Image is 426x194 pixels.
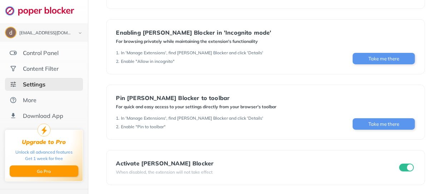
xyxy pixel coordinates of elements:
[10,112,17,119] img: download-app.svg
[6,28,16,38] img: AATXAJziyzWECj0jLvEZ8Bs-UD46eeRD1YMcSue5EnbG=s96-c
[116,50,120,56] div: 1 .
[10,96,17,104] img: about.svg
[116,39,271,44] div: For browsing privately while maintaining the extension's functionality
[23,81,45,88] div: Settings
[23,112,63,119] div: Download App
[23,49,59,56] div: Control Panel
[19,31,72,36] div: dennisleeadams50@gmail.com
[10,81,17,88] img: settings-selected.svg
[353,118,415,130] button: Take me there
[116,29,271,36] div: Enabling [PERSON_NAME] Blocker in 'Incognito mode'
[22,139,66,145] div: Upgrade to Pro
[23,96,36,104] div: More
[23,65,59,72] div: Content Filter
[15,149,73,155] div: Unlock all advanced features
[116,59,120,64] div: 2 .
[121,124,166,130] div: Enable "Pin to toolbar"
[5,6,82,16] img: logo-webpage.svg
[10,49,17,56] img: features.svg
[116,124,120,130] div: 2 .
[116,95,277,101] div: Pin [PERSON_NAME] Blocker to toolbar
[121,59,175,64] div: Enable "Allow in incognito"
[121,50,264,56] div: In 'Manage Extensions', find [PERSON_NAME] Blocker and click 'Details'
[10,165,78,177] button: Go Pro
[116,169,214,175] div: When disabled, the extension will not take effect
[38,124,50,136] img: upgrade-to-pro.svg
[353,53,415,64] button: Take me there
[116,104,277,110] div: For quick and easy access to your settings directly from your browser's toolbar
[121,115,264,121] div: In 'Manage Extensions', find [PERSON_NAME] Blocker and click 'Details'
[76,29,84,37] img: chevron-bottom-black.svg
[116,115,120,121] div: 1 .
[25,155,63,162] div: Get 1 week for free
[10,65,17,72] img: social.svg
[116,160,214,166] div: Activate [PERSON_NAME] Blocker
